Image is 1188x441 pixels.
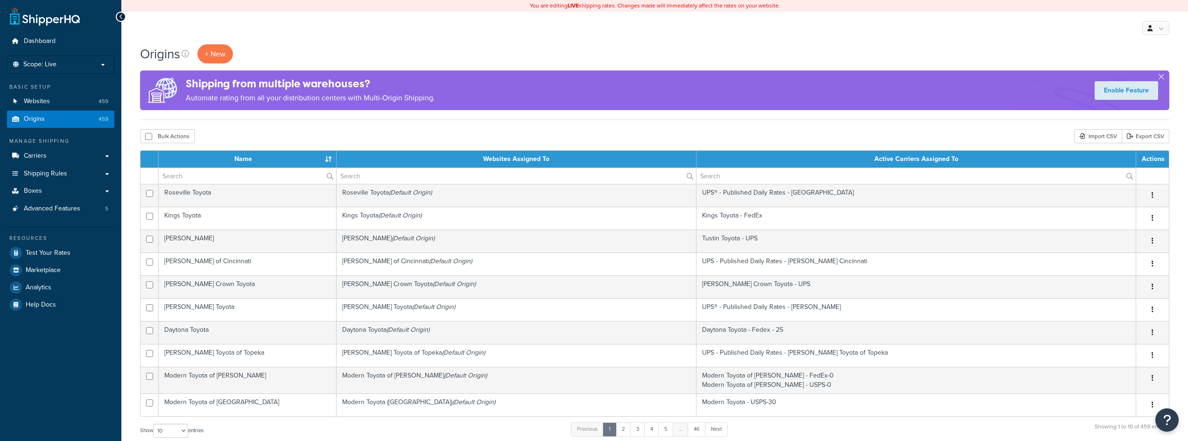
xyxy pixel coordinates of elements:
span: Origins [24,115,45,123]
span: + New [205,49,225,59]
a: 4 [644,422,659,436]
button: Open Resource Center [1155,408,1179,432]
div: Manage Shipping [7,137,114,145]
select: Showentries [153,424,188,438]
a: Next [705,422,728,436]
td: Daytona Toyota [337,321,696,344]
span: Shipping Rules [24,170,67,178]
i: (Default Origin) [387,325,429,335]
a: Analytics [7,279,114,296]
i: (Default Origin) [442,348,485,357]
td: Modern Toyota of [PERSON_NAME] - FedEx-0 Modern Toyota of [PERSON_NAME] - USPS-0 [696,367,1136,393]
td: Tustin Toyota - UPS [696,230,1136,252]
div: Import CSV [1074,129,1122,143]
i: (Default Origin) [429,256,472,266]
td: UPS® - Published Daily Rates - [GEOGRAPHIC_DATA] [696,184,1136,207]
span: Advanced Features [24,205,80,213]
button: Bulk Actions [140,129,195,143]
a: 1 [603,422,617,436]
td: Modern Toyota of [GEOGRAPHIC_DATA] [159,393,337,416]
td: [PERSON_NAME] Toyota [337,298,696,321]
td: [PERSON_NAME] Toyota of Topeka [337,344,696,367]
span: 5 [105,205,108,213]
li: Origins [7,111,114,128]
a: Advanced Features 5 [7,200,114,217]
li: Websites [7,93,114,110]
input: Search [337,168,696,184]
span: Analytics [26,284,51,292]
span: Dashboard [24,37,56,45]
span: 459 [98,115,108,123]
td: Modern Toyota of [PERSON_NAME] [159,367,337,393]
label: Show entries [140,424,204,438]
td: Modern Toyota of [PERSON_NAME] [337,367,696,393]
a: Boxes [7,182,114,200]
h1: Origins [140,45,180,63]
td: Daytona Toyota [159,321,337,344]
li: Advanced Features [7,200,114,217]
td: [PERSON_NAME] Crown Toyota [337,275,696,298]
p: Automate rating from all your distribution centers with Multi-Origin Shipping. [186,91,435,105]
i: (Default Origin) [412,302,455,312]
a: Help Docs [7,296,114,313]
a: + New [197,44,233,63]
td: Kings Toyota [337,207,696,230]
a: Websites 459 [7,93,114,110]
h4: Shipping from multiple warehouses? [186,76,435,91]
td: [PERSON_NAME] Crown Toyota - UPS [696,275,1136,298]
td: [PERSON_NAME] [337,230,696,252]
td: Roseville Toyota [159,184,337,207]
td: [PERSON_NAME] [159,230,337,252]
a: 5 [658,422,674,436]
a: Shipping Rules [7,165,114,182]
span: Help Docs [26,301,56,309]
th: Active Carriers Assigned To [696,151,1136,168]
td: UPS - Published Daily Rates - [PERSON_NAME] Toyota of Topeka [696,344,1136,367]
a: Dashboard [7,33,114,50]
i: (Default Origin) [452,397,495,407]
span: Websites [24,98,50,105]
i: (Default Origin) [389,188,432,197]
td: [PERSON_NAME] of Cincinnati [337,252,696,275]
a: Carriers [7,147,114,165]
td: [PERSON_NAME] Toyota [159,298,337,321]
a: Enable Feature [1095,81,1158,100]
td: [PERSON_NAME] Toyota of Topeka [159,344,337,367]
td: Roseville Toyota [337,184,696,207]
i: (Default Origin) [444,371,487,380]
a: Previous [571,422,604,436]
a: Origins 459 [7,111,114,128]
td: Kings Toyota - FedEx [696,207,1136,230]
div: Resources [7,234,114,242]
td: UPS® - Published Daily Rates - [PERSON_NAME] [696,298,1136,321]
span: Marketplace [26,266,61,274]
td: UPS - Published Daily Rates - [PERSON_NAME] Cincinnati [696,252,1136,275]
a: Test Your Rates [7,245,114,261]
i: (Default Origin) [379,210,422,220]
input: Search [159,168,336,184]
b: LIVE [568,1,579,10]
a: Marketplace [7,262,114,279]
td: [PERSON_NAME] Crown Toyota [159,275,337,298]
input: Search [696,168,1136,184]
span: Boxes [24,187,42,195]
span: Scope: Live [23,61,56,69]
td: Modern Toyota - USPS-30 [696,393,1136,416]
th: Actions [1136,151,1169,168]
span: Test Your Rates [26,249,70,257]
a: 3 [630,422,645,436]
td: Daytona Toyota - Fedex - 25 [696,321,1136,344]
img: ad-origins-multi-dfa493678c5a35abed25fd24b4b8a3fa3505936ce257c16c00bdefe2f3200be3.png [140,70,186,110]
a: ShipperHQ Home [10,7,80,26]
th: Websites Assigned To [337,151,696,168]
a: 46 [688,422,706,436]
span: Carriers [24,152,47,160]
td: [PERSON_NAME] of Cincinnati [159,252,337,275]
